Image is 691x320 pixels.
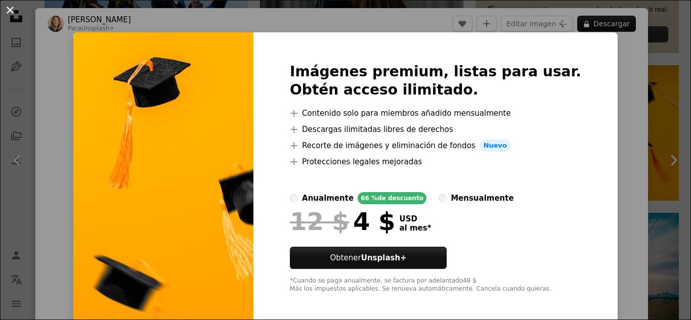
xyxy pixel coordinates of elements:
strong: Unsplash+ [361,253,407,262]
span: 12 $ [290,208,349,235]
div: 66 % de descuento [358,192,426,204]
li: Protecciones legales mejoradas [290,156,581,168]
button: ObtenerUnsplash+ [290,247,447,269]
div: anualmente [302,192,354,204]
input: anualmente66 %de descuento [290,194,298,202]
span: Nuevo [480,140,511,152]
h2: Imágenes premium, listas para usar. Obtén acceso ilimitado. [290,63,581,99]
div: *Cuando se paga anualmente, se factura por adelantado 48 $ Más los impuestos aplicables. Se renue... [290,277,581,293]
div: mensualmente [451,192,513,204]
span: USD [399,214,431,223]
li: Descargas ilimitadas libres de derechos [290,123,581,135]
li: Recorte de imágenes y eliminación de fondos [290,140,581,152]
div: 4 $ [290,208,395,235]
li: Contenido solo para miembros añadido mensualmente [290,107,581,119]
input: mensualmente [439,194,447,202]
span: al mes * [399,223,431,233]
